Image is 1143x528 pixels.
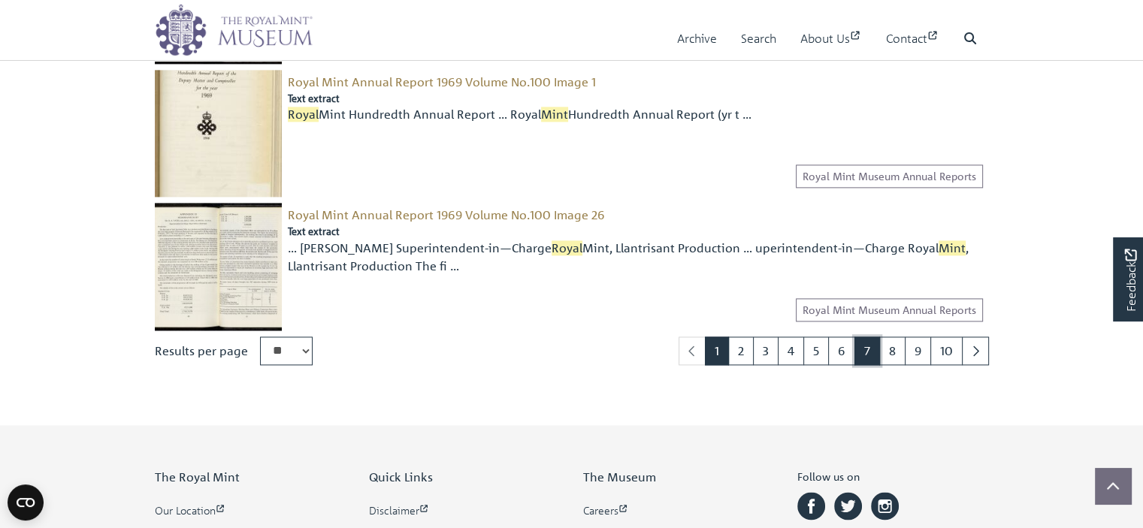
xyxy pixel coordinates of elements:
a: Archive [677,17,717,60]
button: Open CMP widget [8,484,44,520]
img: Royal Mint Annual Report 1969 Volume No.100 Image 1 [155,70,282,197]
nav: pagination [673,336,989,365]
span: Feedback [1121,249,1139,312]
span: Quick Links [369,469,433,484]
span: Mint [541,107,568,122]
a: Goto page 7 [854,336,880,365]
a: Search [741,17,776,60]
span: The Royal Mint [155,469,240,484]
a: Contact [886,17,939,60]
span: Text extract [288,91,340,105]
a: Our Location [155,502,346,518]
h6: Follow us on [797,470,989,489]
span: Goto page 1 [705,336,729,365]
a: Royal Mint Museum Annual Reports [796,164,983,188]
a: Goto page 10 [930,336,963,365]
a: Goto page 5 [803,336,829,365]
a: Royal Mint Museum Annual Reports [796,298,983,321]
img: logo_wide.png [155,4,313,56]
label: Results per page [155,342,248,360]
span: … [PERSON_NAME] Superintendent-in—Charge Mint, Llantrisant Production … uperintendent-in—Charge R... [288,239,989,275]
li: Previous page [679,336,706,365]
a: Would you like to provide feedback? [1113,237,1143,321]
span: Mint Hundredth Annual Report … Royal Hundredth Annual Report (yr t … [288,105,751,123]
a: Goto page 6 [828,336,855,365]
a: Royal Mint Annual Report 1969 Volume No.100 Image 26 [288,207,605,222]
a: Careers [583,502,775,518]
span: Text extract [288,224,340,238]
span: Mint [939,240,966,255]
a: Goto page 4 [778,336,804,365]
span: Royal [552,240,582,255]
img: Royal Mint Annual Report 1969 Volume No.100 Image 26 [155,203,282,330]
button: Scroll to top [1095,468,1131,504]
a: Goto page 9 [905,336,931,365]
a: Goto page 2 [728,336,754,365]
a: Next page [962,336,989,365]
a: Royal Mint Annual Report 1969 Volume No.100 Image 1 [288,74,596,89]
a: Disclaimer [369,502,561,518]
span: Royal [288,107,319,122]
a: Goto page 8 [879,336,906,365]
span: The Museum [583,469,656,484]
a: About Us [800,17,862,60]
a: Goto page 3 [753,336,779,365]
